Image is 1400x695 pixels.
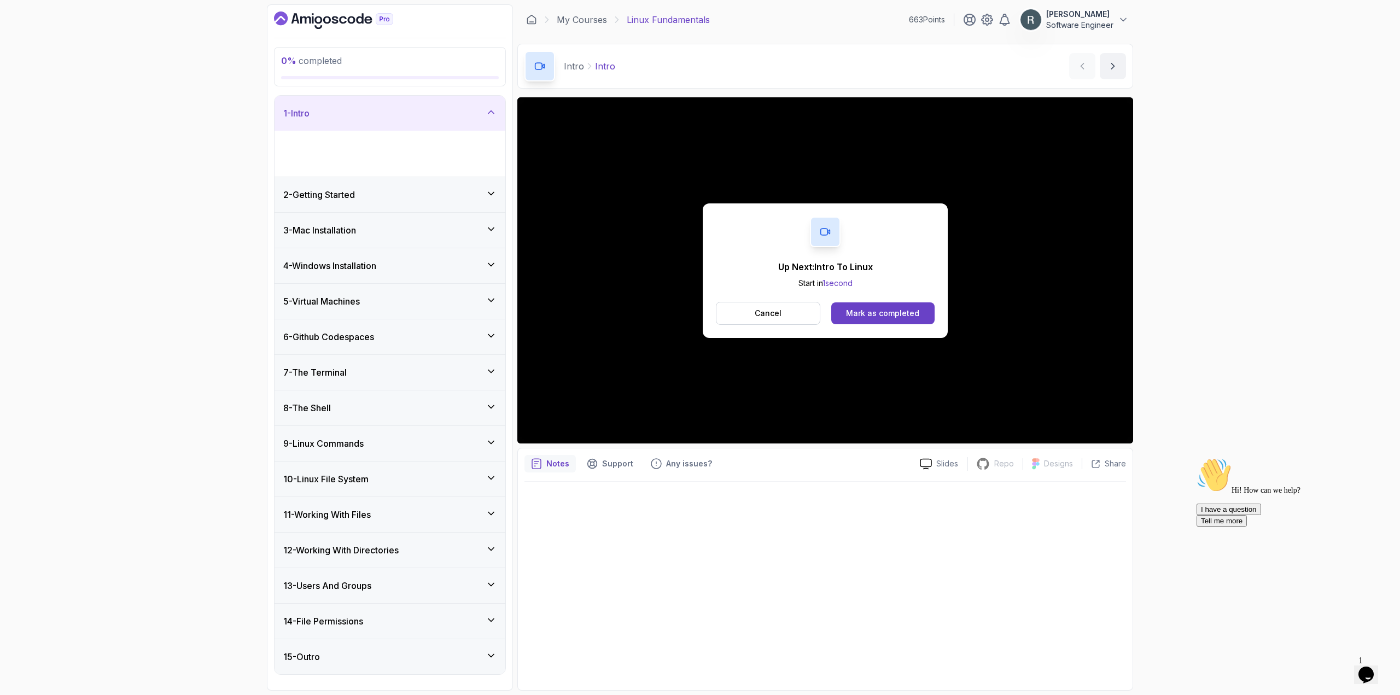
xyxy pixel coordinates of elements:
[275,319,505,354] button: 6-Github Codespaces
[275,497,505,532] button: 11-Working With Files
[4,4,201,73] div: 👋Hi! How can we help?I have a questionTell me more
[546,458,569,469] p: Notes
[1020,9,1041,30] img: user profile image
[275,462,505,497] button: 10-Linux File System
[4,33,108,41] span: Hi! How can we help?
[275,533,505,568] button: 12-Working With Directories
[283,544,399,557] h3: 12 - Working With Directories
[4,62,55,73] button: Tell me more
[564,60,584,73] p: Intro
[595,60,615,73] p: Intro
[557,13,607,26] a: My Courses
[580,455,640,472] button: Support button
[778,278,873,289] p: Start in
[1069,53,1095,79] button: previous content
[275,248,505,283] button: 4-Windows Installation
[517,97,1133,443] iframe: 1 - intro
[716,302,820,325] button: Cancel
[275,390,505,425] button: 8-The Shell
[275,639,505,674] button: 15-Outro
[275,177,505,212] button: 2-Getting Started
[1046,20,1113,31] p: Software Engineer
[822,278,853,288] span: 1 second
[1100,53,1126,79] button: next content
[846,308,919,319] div: Mark as completed
[994,458,1014,469] p: Repo
[1192,453,1389,646] iframe: chat widget
[644,455,719,472] button: Feedback button
[275,213,505,248] button: 3-Mac Installation
[275,568,505,603] button: 13-Users And Groups
[283,401,331,414] h3: 8 - The Shell
[602,458,633,469] p: Support
[283,650,320,663] h3: 15 - Outro
[281,55,342,66] span: completed
[283,259,376,272] h3: 4 - Windows Installation
[524,455,576,472] button: notes button
[1020,9,1129,31] button: user profile image[PERSON_NAME]Software Engineer
[526,14,537,25] a: Dashboard
[275,426,505,461] button: 9-Linux Commands
[274,11,418,29] a: Dashboard
[627,13,710,26] p: Linux Fundamentals
[281,55,296,66] span: 0 %
[778,260,873,273] p: Up Next: Intro To Linux
[283,472,369,486] h3: 10 - Linux File System
[283,224,356,237] h3: 3 - Mac Installation
[283,295,360,308] h3: 5 - Virtual Machines
[275,284,505,319] button: 5-Virtual Machines
[275,604,505,639] button: 14-File Permissions
[275,96,505,131] button: 1-Intro
[283,615,363,628] h3: 14 - File Permissions
[755,308,781,319] p: Cancel
[4,4,39,39] img: :wave:
[283,366,347,379] h3: 7 - The Terminal
[909,14,945,25] p: 663 Points
[1354,651,1389,684] iframe: chat widget
[283,437,364,450] h3: 9 - Linux Commands
[283,188,355,201] h3: 2 - Getting Started
[283,330,374,343] h3: 6 - Github Codespaces
[1105,458,1126,469] p: Share
[283,579,371,592] h3: 13 - Users And Groups
[1046,9,1113,20] p: [PERSON_NAME]
[666,458,712,469] p: Any issues?
[1082,458,1126,469] button: Share
[275,355,505,390] button: 7-The Terminal
[831,302,935,324] button: Mark as completed
[936,458,958,469] p: Slides
[283,508,371,521] h3: 11 - Working With Files
[911,458,967,470] a: Slides
[4,50,69,62] button: I have a question
[1044,458,1073,469] p: Designs
[283,107,310,120] h3: 1 - Intro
